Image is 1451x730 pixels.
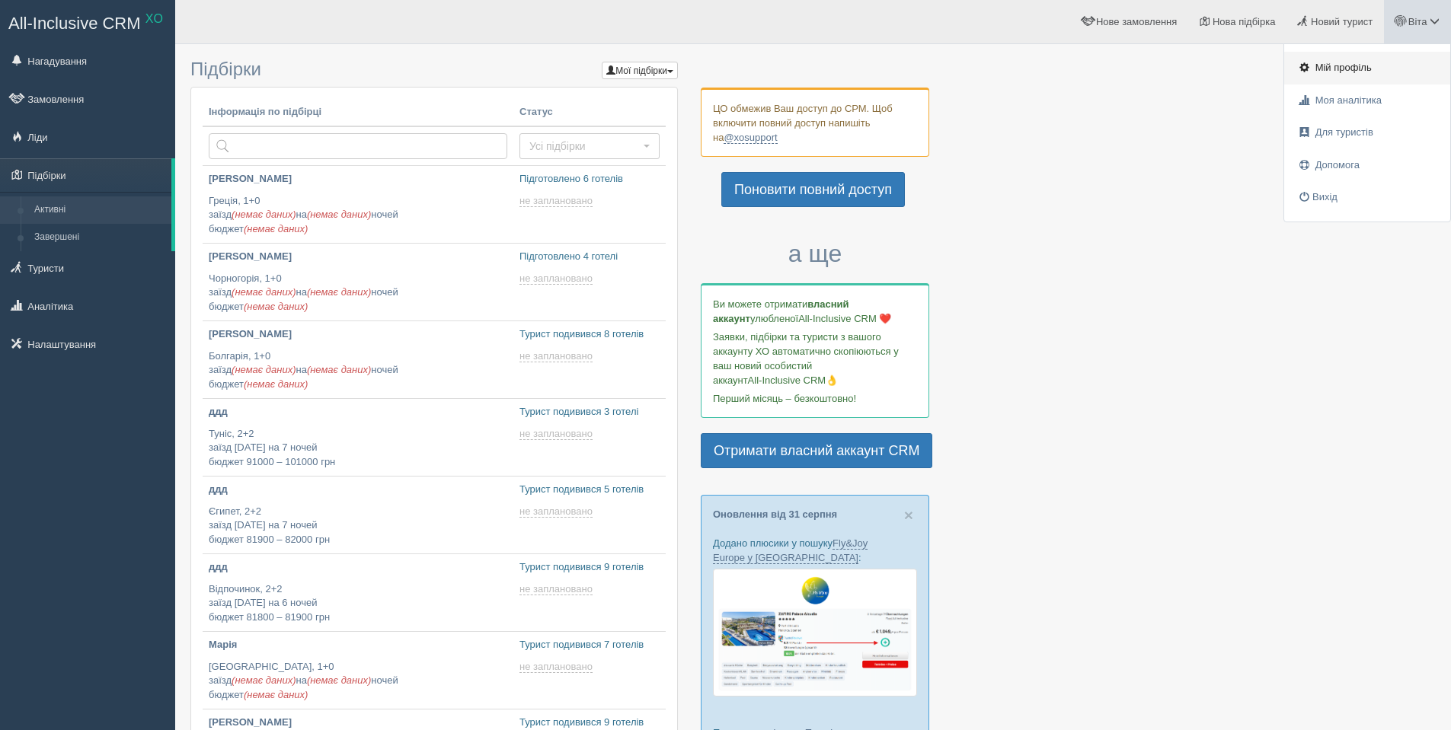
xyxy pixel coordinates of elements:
[232,674,296,686] span: (немає даних)
[1311,16,1373,27] span: Новий турист
[209,716,507,730] p: [PERSON_NAME]
[307,674,371,686] span: (немає даних)
[519,195,596,207] a: не заплановано
[209,560,507,575] p: ддд
[1315,62,1372,73] span: Мій профіль
[519,661,593,673] span: не заплановано
[701,88,929,157] div: ЦО обмежив Ваш доступ до СРМ. Щоб включити повний доступ напишіть на
[1,1,174,43] a: All-Inclusive CRM XO
[724,132,777,144] a: @xosupport
[701,241,929,267] h3: а ще
[209,172,507,186] p: [PERSON_NAME]
[519,428,596,440] a: не заплановано
[1315,94,1382,106] span: Моя аналітика
[1315,126,1373,138] span: Для туристів
[307,364,371,375] span: (немає даних)
[519,560,660,575] p: Турист подивився 9 готелів
[203,477,513,553] a: ддд Єгипет, 2+2заїзд [DATE] на 7 ночейбюджет 81900 – 82000 грн
[748,375,839,386] span: All-Inclusive CRM👌
[529,139,640,154] span: Усі підбірки
[519,428,593,440] span: не заплановано
[209,349,507,392] p: Болгарія, 1+0 заїзд на ночей бюджет
[519,661,596,673] a: не заплановано
[1213,16,1276,27] span: Нова підбірка
[519,716,660,730] p: Турист подивився 9 готелів
[513,99,666,126] th: Статус
[519,327,660,342] p: Турист подивився 8 готелів
[519,350,596,362] a: не заплановано
[519,250,660,264] p: Підготовлено 4 готелі
[1284,181,1450,214] a: Вихід
[713,569,917,697] img: fly-joy-de-proposal-crm-for-travel-agency.png
[519,505,593,518] span: не заплановано
[209,582,507,625] p: Відпочинок, 2+2 заїзд [DATE] на 6 ночей бюджет 81800 – 81900 грн
[307,209,371,220] span: (немає даних)
[519,133,660,159] button: Усі підбірки
[519,505,596,518] a: не заплановано
[307,286,371,298] span: (немає даних)
[519,350,593,362] span: не заплановано
[209,427,507,470] p: Туніс, 2+2 заїзд [DATE] на 7 ночей бюджет 91000 – 101000 грн
[798,313,891,324] span: All-Inclusive CRM ❤️
[1408,16,1427,27] span: Віта
[519,583,593,595] span: не заплановано
[203,399,513,476] a: ддд Туніс, 2+2заїзд [DATE] на 7 ночейбюджет 91000 – 101000 грн
[519,172,660,186] p: Підготовлено 6 готелів
[8,14,141,33] span: All-Inclusive CRM
[519,273,593,285] span: не заплановано
[209,133,507,159] input: Пошук за країною або туристом
[203,321,513,398] a: [PERSON_NAME] Болгарія, 1+0заїзд(немає даних)на(немає даних)ночейбюджет(немає даних)
[519,483,660,497] p: Турист подивився 5 готелів
[209,250,507,264] p: [PERSON_NAME]
[244,689,308,700] span: (немає даних)
[232,209,296,220] span: (немає даних)
[1096,16,1177,27] span: Нове замовлення
[27,196,171,224] a: Активні
[209,505,507,547] p: Єгипет, 2+2 заїзд [DATE] на 7 ночей бюджет 81900 – 82000 грн
[713,537,868,564] a: Fly&Joy Europe у [GEOGRAPHIC_DATA]
[519,405,660,419] p: Турист подивився 3 готелі
[519,273,596,285] a: не заплановано
[203,554,513,631] a: ддд Відпочинок, 2+2заїзд [DATE] на 6 ночейбюджет 81800 – 81900 грн
[519,583,596,595] a: не заплановано
[1284,149,1450,182] a: Допомога
[519,195,593,207] span: не заплановано
[721,172,905,207] a: Поновити повний доступ
[904,506,913,524] span: ×
[713,508,837,520] a: Оновлення від 31 серпня
[232,286,296,298] span: (немає даних)
[209,405,507,419] p: ддд
[209,638,507,652] p: Марія
[209,194,507,237] p: Греція, 1+0 заїзд на ночей бюджет
[145,12,163,25] sup: XO
[1284,52,1450,84] a: Мій профіль
[190,59,261,79] span: Підбірки
[904,507,913,523] button: Close
[701,433,932,468] a: Отримати власний аккаунт CRM
[203,166,513,243] a: [PERSON_NAME] Греція, 1+0заїзд(немає даних)на(немає даних)ночейбюджет(немає даних)
[244,378,308,390] span: (немає даних)
[519,638,660,652] p: Турист подивився 7 готелів
[209,660,507,703] p: [GEOGRAPHIC_DATA], 1+0 заїзд на ночей бюджет
[209,327,507,342] p: [PERSON_NAME]
[713,330,917,387] p: Заявки, підбірки та туристи з вашого аккаунту ХО автоматично скопіюються у ваш новий особистий ак...
[203,99,513,126] th: Інформація по підбірці
[713,297,917,326] p: Ви можете отримати улюбленої
[203,244,513,320] a: [PERSON_NAME] Чорногорія, 1+0заїзд(немає даних)на(немає даних)ночейбюджет(немає даних)
[244,223,308,234] span: (немає даних)
[713,536,917,565] p: Додано плюсики у пошуку :
[244,301,308,312] span: (немає даних)
[1284,84,1450,117] a: Моя аналітика
[232,364,296,375] span: (немає даних)
[1315,159,1360,171] span: Допомога
[713,298,849,324] b: власний аккаунт
[209,483,507,497] p: ддд
[713,391,917,406] p: Перший місяць – безкоштовно!
[602,62,678,79] button: Мої підбірки
[27,224,171,251] a: Завершені
[209,272,507,314] p: Чорногорія, 1+0 заїзд на ночей бюджет
[1284,116,1450,149] a: Для туристів
[203,632,513,709] a: Марія [GEOGRAPHIC_DATA], 1+0заїзд(немає даних)на(немає даних)ночейбюджет(немає даних)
